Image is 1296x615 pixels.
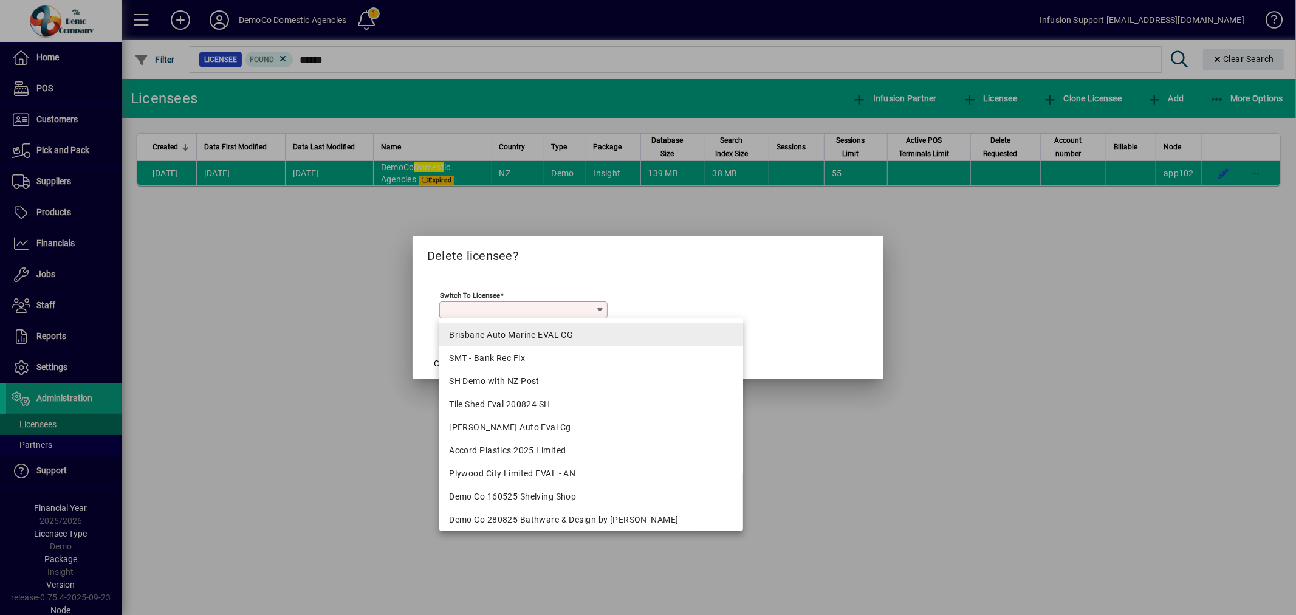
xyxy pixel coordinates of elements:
mat-option: Brisbane Auto Marine EVAL CG [439,323,743,346]
div: [PERSON_NAME] Auto Eval Cg [449,421,733,434]
span: Cancel [434,357,459,370]
div: Brisbane Auto Marine EVAL CG [449,329,733,342]
mat-option: M V Birchall Auto Eval Cg [439,416,743,439]
div: SH Demo with NZ Post [449,375,733,388]
mat-option: Tile Shed Eval 200824 SH [439,393,743,416]
mat-option: Accord Plastics 2025 Limited [439,439,743,462]
div: Demo Co 280825 Bathware & Design by [PERSON_NAME] [449,514,733,526]
div: Plywood City Limited EVAL - AN [449,467,733,480]
mat-option: Demo Co 280825 Bathware & Design by Kristy [439,508,743,531]
mat-label: Switch to licensee [440,291,500,300]
div: SMT - Bank Rec Fix [449,352,733,365]
mat-option: SH Demo with NZ Post [439,369,743,393]
mat-option: Demo Co 160525 Shelving Shop [439,485,743,508]
div: Tile Shed Eval 200824 SH [449,398,733,411]
h2: Delete licensee? [413,236,883,271]
mat-option: SMT - Bank Rec Fix [439,346,743,369]
div: Accord Plastics 2025 Limited [449,444,733,457]
div: Demo Co 160525 Shelving Shop [449,490,733,503]
mat-option: Plywood City Limited EVAL - AN [439,462,743,485]
button: Cancel [427,352,466,374]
